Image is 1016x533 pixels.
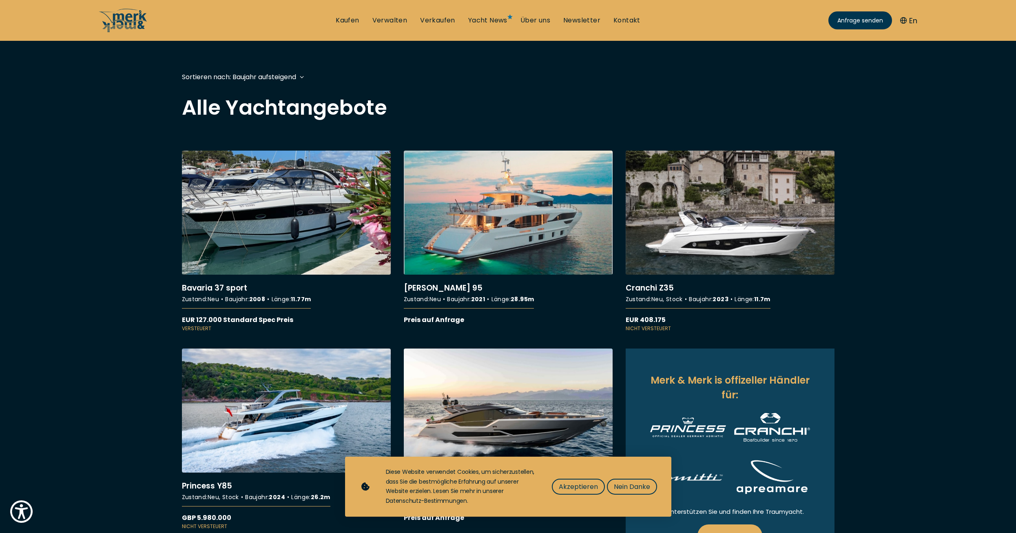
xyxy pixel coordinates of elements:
button: Show Accessibility Preferences [8,498,35,525]
a: More details aboutCranchi Z35 [626,151,834,332]
a: More details aboutBavaria 37 sport [182,151,391,332]
a: Kontakt [613,16,640,25]
a: Anfrage senden [828,11,892,29]
img: Comitti [650,471,726,483]
a: Verkaufen [420,16,455,25]
span: Akzeptieren [559,482,598,492]
div: Diese Website verwendet Cookies, um sicherzustellen, dass Sie die bestmögliche Erfahrung auf unse... [386,467,536,506]
a: Verwalten [372,16,407,25]
a: Kaufen [336,16,359,25]
button: En [900,15,917,26]
a: Yacht News [468,16,507,25]
div: Sortieren nach: Baujahr aufsteigend [182,72,296,82]
img: Apreamare [734,458,810,496]
button: Akzeptieren [552,479,605,495]
button: Nein Danke [607,479,657,495]
p: Wir unterstützen Sie und finden Ihre Traumyacht. [650,507,810,516]
a: Newsletter [563,16,600,25]
span: Anfrage senden [837,16,883,25]
span: Nein Danke [614,482,650,492]
h2: Merk & Merk is offizeller Händler für: [650,373,810,402]
img: Cranchi [734,413,810,442]
a: More details aboutAB 80 [404,349,613,523]
h2: Alle Yachtangebote [182,98,834,118]
a: More details about[PERSON_NAME] 95 [404,151,613,325]
a: Datenschutz-Bestimmungen [386,497,467,505]
a: More details aboutPrincess Y85 [182,349,391,530]
a: Über uns [520,16,550,25]
img: Princess Yachts [650,418,726,437]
